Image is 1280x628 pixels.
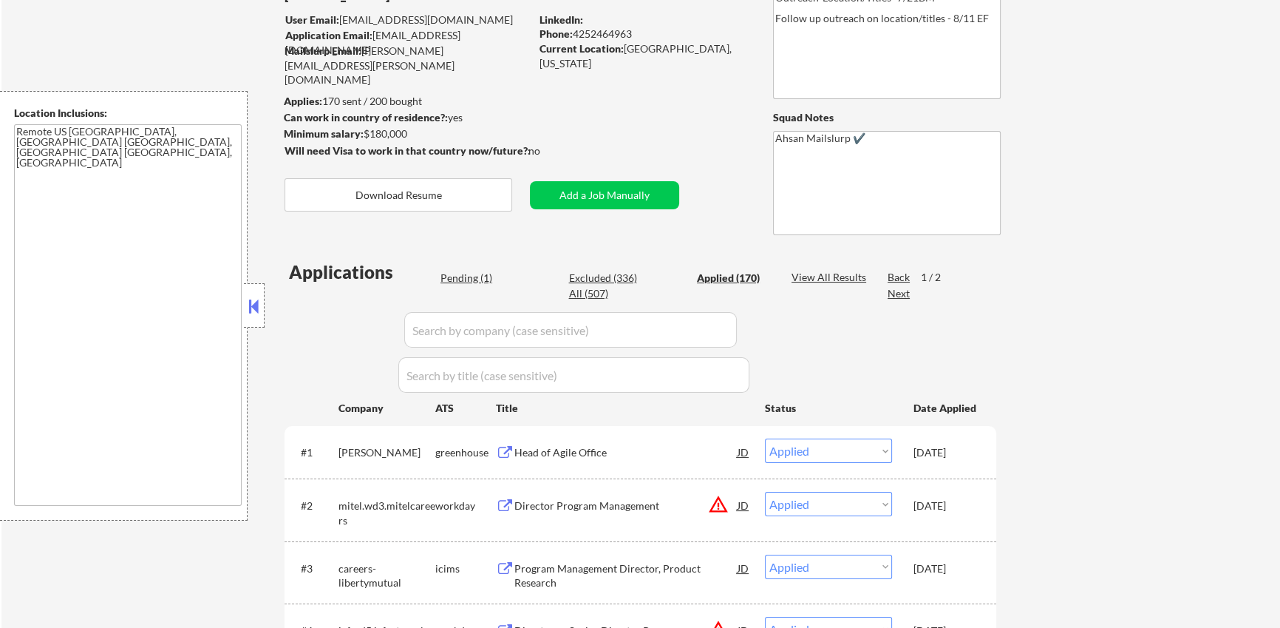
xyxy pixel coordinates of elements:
[913,401,978,416] div: Date Applied
[285,178,512,212] button: Download Resume
[568,271,642,286] div: Excluded (336)
[514,561,738,590] div: Program Management Director, Product Research
[404,312,737,348] input: Search by company (case sensitive)
[708,494,729,515] button: warning_amber
[285,44,361,57] strong: Mailslurp Email:
[888,270,911,285] div: Back
[285,13,339,26] strong: User Email:
[435,445,496,460] div: greenhouse
[888,286,911,301] div: Next
[301,445,327,460] div: #1
[289,263,435,281] div: Applications
[301,561,327,576] div: #3
[539,27,749,41] div: 4252464963
[338,561,435,590] div: careers-libertymutual
[284,111,448,124] strong: Can work in country of residence?:
[440,271,514,286] div: Pending (1)
[773,110,1001,125] div: Squad Notes
[338,401,435,416] div: Company
[913,499,978,513] div: [DATE]
[301,499,327,513] div: #2
[514,445,738,460] div: Head of Agile Office
[435,499,496,513] div: workday
[539,13,583,26] strong: LinkedIn:
[285,13,530,27] div: [EMAIL_ADDRESS][DOMAIN_NAME]
[435,561,496,576] div: icims
[921,270,955,285] div: 1 / 2
[792,270,871,285] div: View All Results
[530,181,679,209] button: Add a Job Manually
[514,499,738,513] div: Director Program Management
[285,44,530,87] div: [PERSON_NAME][EMAIL_ADDRESS][PERSON_NAME][DOMAIN_NAME]
[528,144,571,158] div: no
[284,126,530,141] div: $180,000
[736,492,751,519] div: JD
[736,439,751,465] div: JD
[284,127,364,140] strong: Minimum salary:
[285,28,530,57] div: [EMAIL_ADDRESS][DOMAIN_NAME]
[568,286,642,301] div: All (507)
[496,401,751,416] div: Title
[539,42,624,55] strong: Current Location:
[539,27,573,40] strong: Phone:
[338,499,435,527] div: mitel.wd3.mitelcareers
[913,445,978,460] div: [DATE]
[285,29,372,41] strong: Application Email:
[338,445,435,460] div: [PERSON_NAME]
[697,271,771,286] div: Applied (170)
[284,95,322,107] strong: Applies:
[765,394,892,421] div: Status
[14,106,242,121] div: Location Inclusions:
[539,41,749,70] div: [GEOGRAPHIC_DATA], [US_STATE]
[284,94,530,109] div: 170 sent / 200 bought
[736,555,751,581] div: JD
[285,144,531,157] strong: Will need Visa to work in that country now/future?:
[284,110,525,125] div: yes
[398,357,749,393] input: Search by title (case sensitive)
[435,401,496,416] div: ATS
[913,561,978,576] div: [DATE]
